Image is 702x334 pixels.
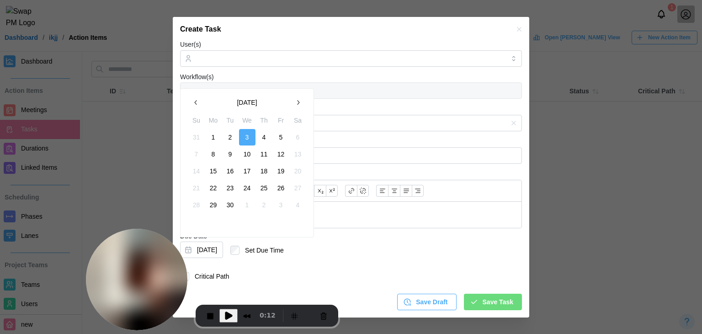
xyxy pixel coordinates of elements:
[256,197,272,213] button: 2 October 2025
[222,180,239,196] button: 23 September 2025
[239,115,255,129] th: We
[357,185,369,197] button: Remove link
[205,180,222,196] button: 22 September 2025
[188,146,205,162] button: 7 September 2025
[273,146,289,162] button: 12 September 2025
[222,197,239,213] button: 30 September 2025
[416,294,447,310] span: Save Draft
[205,163,222,179] button: 15 September 2025
[180,40,201,50] label: User(s)
[188,197,205,213] button: 28 September 2025
[290,163,306,179] button: 20 September 2025
[400,185,412,197] button: Align text: justify
[239,180,255,196] button: 24 September 2025
[188,163,205,179] button: 14 September 2025
[222,115,239,129] th: Tu
[314,185,326,197] button: Subscript
[290,197,306,213] button: 4 October 2025
[388,185,400,197] button: Align text: center
[255,115,272,129] th: Th
[345,185,357,197] button: Link
[256,129,272,145] button: 4 September 2025
[204,94,290,111] button: [DATE]
[222,146,239,162] button: 9 September 2025
[273,129,289,145] button: 5 September 2025
[290,129,306,145] button: 6 September 2025
[180,72,214,82] label: Workflow(s)
[239,129,255,145] button: 3 September 2025
[205,146,222,162] button: 8 September 2025
[256,146,272,162] button: 11 September 2025
[205,197,222,213] button: 29 September 2025
[290,180,306,196] button: 27 September 2025
[376,185,388,197] button: Align text: left
[180,242,223,258] button: Sep 3, 2025
[188,129,205,145] button: 31 August 2025
[326,185,338,197] button: Superscript
[256,163,272,179] button: 18 September 2025
[273,197,289,213] button: 3 October 2025
[239,163,255,179] button: 17 September 2025
[483,294,513,310] span: Save Task
[239,246,284,255] label: Set Due Time
[205,115,222,129] th: Mo
[272,115,289,129] th: Fr
[289,115,306,129] th: Sa
[189,272,229,281] label: Critical Path
[256,180,272,196] button: 25 September 2025
[188,115,205,129] th: Su
[412,185,424,197] button: Align text: right
[273,163,289,179] button: 19 September 2025
[222,129,239,145] button: 2 September 2025
[290,146,306,162] button: 13 September 2025
[188,180,205,196] button: 21 September 2025
[239,146,255,162] button: 10 September 2025
[222,163,239,179] button: 16 September 2025
[239,197,255,213] button: 1 October 2025
[273,180,289,196] button: 26 September 2025
[205,129,222,145] button: 1 September 2025
[180,26,221,33] h2: Create Task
